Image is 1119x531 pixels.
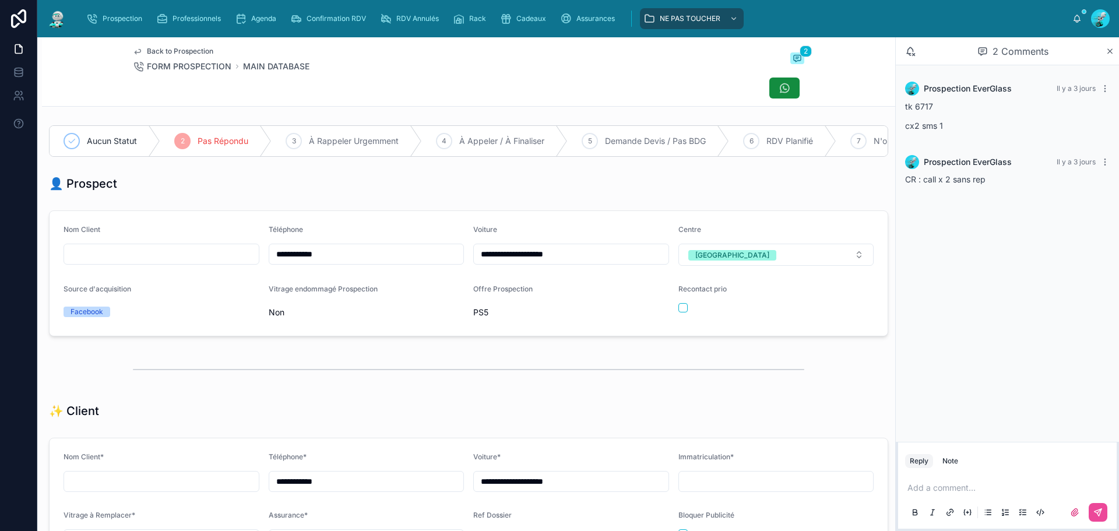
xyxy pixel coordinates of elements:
span: Nom Client* [64,452,104,461]
div: Note [942,456,958,466]
span: Vitrage à Remplacer* [64,511,135,519]
span: 4 [442,136,446,146]
span: Recontact prio [678,284,727,293]
span: Voiture [473,225,497,234]
span: Non [269,307,465,318]
span: Prospection [103,14,142,23]
span: Rack [469,14,486,23]
span: Prospection EverGlass [924,83,1012,94]
span: Vitrage endommagé Prospection [269,284,378,293]
span: Aucun Statut [87,135,137,147]
span: Téléphone* [269,452,307,461]
span: 5 [588,136,592,146]
span: Assurances [576,14,615,23]
a: MAIN DATABASE [243,61,309,72]
span: RDV Annulés [396,14,439,23]
span: Prospection EverGlass [924,156,1012,168]
span: 3 [292,136,296,146]
button: Note [938,454,963,468]
span: Voiture* [473,452,501,461]
button: 2 [790,52,804,66]
span: Il y a 3 jours [1057,84,1096,93]
span: À Appeler / À Finaliser [459,135,544,147]
p: cx2 sms 1 [905,119,1110,132]
span: Source d'acquisition [64,284,131,293]
span: 7 [857,136,861,146]
span: Assurance* [269,511,308,519]
img: App logo [47,9,68,28]
a: Assurances [557,8,623,29]
a: Rack [449,8,494,29]
span: Professionnels [173,14,221,23]
span: Pas Répondu [198,135,248,147]
span: NE PAS TOUCHER [660,14,720,23]
a: RDV Annulés [376,8,447,29]
span: 2 Comments [993,44,1048,58]
span: Il y a 3 jours [1057,157,1096,166]
span: Téléphone [269,225,303,234]
span: 6 [749,136,754,146]
div: [GEOGRAPHIC_DATA] [695,250,769,261]
span: Agenda [251,14,276,23]
span: 2 [181,136,185,146]
a: Prospection [83,8,150,29]
div: Facebook [71,307,103,317]
span: RDV Planifié [766,135,813,147]
span: Nom Client [64,225,100,234]
h1: ✨ Client [49,403,99,419]
button: Select Button [678,244,874,266]
span: Ref Dossier [473,511,512,519]
span: PS5 [473,307,669,318]
span: Offre Prospection [473,284,533,293]
p: tk 6717 [905,100,1110,112]
span: Back to Prospection [147,47,213,56]
span: CR : call x 2 sans rep [905,174,986,184]
span: FORM PROSPECTION [147,61,231,72]
span: Immatriculation* [678,452,734,461]
span: N'ont Jamais Répondu [874,135,960,147]
a: Cadeaux [497,8,554,29]
span: Confirmation RDV [307,14,366,23]
a: NE PAS TOUCHER [640,8,744,29]
button: Reply [905,454,933,468]
a: FORM PROSPECTION [133,61,231,72]
span: Cadeaux [516,14,546,23]
a: Professionnels [153,8,229,29]
a: Back to Prospection [133,47,213,56]
a: Confirmation RDV [287,8,374,29]
h1: 👤 Prospect [49,175,117,192]
span: Centre [678,225,701,234]
span: 2 [800,45,812,57]
span: Bloquer Publicité [678,511,734,519]
div: scrollable content [77,6,1072,31]
span: Demande Devis / Pas BDG [605,135,706,147]
span: À Rappeler Urgemment [309,135,399,147]
a: Agenda [231,8,284,29]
